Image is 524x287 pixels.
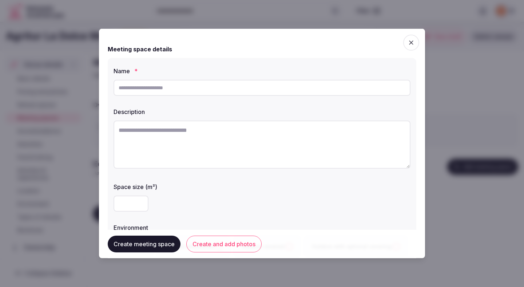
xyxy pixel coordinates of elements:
[114,225,410,231] label: Environment
[108,45,172,54] h2: Meeting space details
[114,184,410,190] label: Space size (m²)
[114,68,410,74] label: Name
[114,109,410,115] label: Description
[108,236,180,252] button: Create meeting space
[186,236,262,252] button: Create and add photos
